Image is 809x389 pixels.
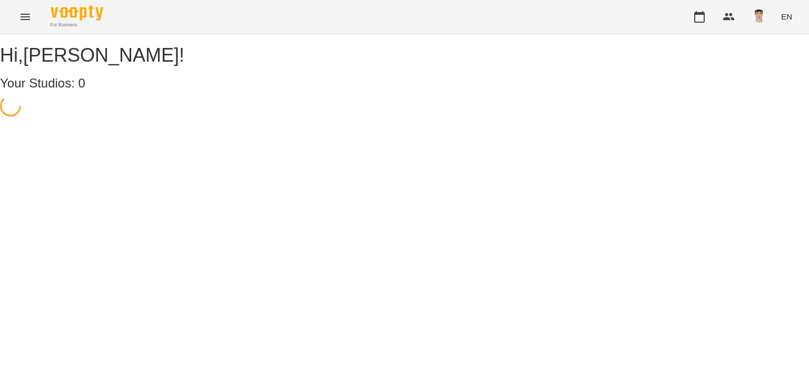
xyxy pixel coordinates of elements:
button: Menu [13,4,38,30]
button: EN [777,7,796,26]
span: For Business [51,22,103,28]
span: 0 [78,76,85,90]
span: EN [781,11,792,22]
img: 8fe045a9c59afd95b04cf3756caf59e6.jpg [752,9,766,24]
img: Voopty Logo [51,5,103,21]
